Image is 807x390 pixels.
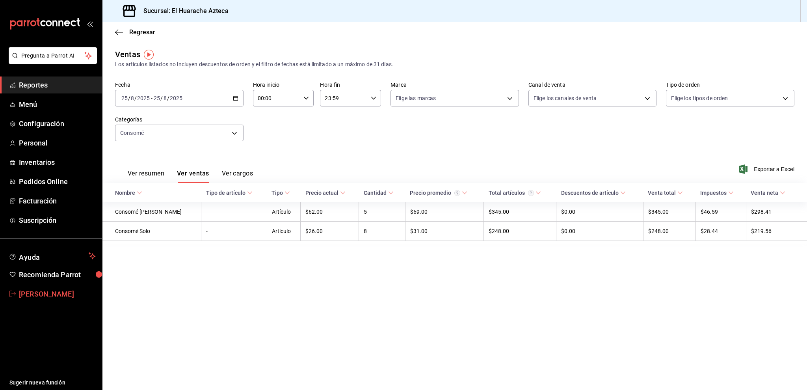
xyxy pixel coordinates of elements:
[561,190,626,196] span: Descuentos de artículo
[648,190,676,196] div: Venta total
[177,170,209,183] button: Ver ventas
[643,222,695,241] td: $248.00
[700,190,734,196] span: Impuestos
[556,222,643,241] td: $0.00
[9,47,97,64] button: Pregunta a Parrot AI
[153,95,160,101] input: --
[556,202,643,222] td: $0.00
[102,202,201,222] td: Consomé [PERSON_NAME]
[561,190,619,196] div: Descuentos de artículo
[301,222,359,241] td: $26.00
[222,170,253,183] button: Ver cargos
[305,190,346,196] span: Precio actual
[115,60,794,69] div: Los artículos listados no incluyen descuentos de orden y el filtro de fechas está limitado a un m...
[102,222,201,241] td: Consomé Solo
[405,202,484,222] td: $69.00
[746,202,807,222] td: $298.41
[115,190,135,196] div: Nombre
[206,190,245,196] div: Tipo de artículo
[137,95,150,101] input: ----
[359,202,405,222] td: 5
[489,190,534,196] div: Total artículos
[206,190,253,196] span: Tipo de artículo
[695,222,746,241] td: $28.44
[528,190,534,196] svg: El total artículos considera cambios de precios en los artículos así como costos adicionales por ...
[390,82,519,88] label: Marca
[19,157,96,168] span: Inventarios
[648,190,683,196] span: Venta total
[121,95,128,101] input: --
[751,190,785,196] span: Venta neta
[163,95,167,101] input: --
[484,222,556,241] td: $248.00
[454,190,460,196] svg: Precio promedio = Total artículos / cantidad
[271,190,283,196] div: Tipo
[700,190,727,196] div: Impuestos
[19,138,96,148] span: Personal
[160,95,163,101] span: /
[201,202,267,222] td: -
[115,28,155,36] button: Regresar
[320,82,381,88] label: Hora fin
[9,379,96,387] span: Sugerir nueva función
[128,170,253,183] div: navigation tabs
[115,190,142,196] span: Nombre
[137,6,229,16] h3: Sucursal: El Huarache Azteca
[359,222,405,241] td: 8
[128,170,164,183] button: Ver resumen
[405,222,484,241] td: $31.00
[19,289,96,299] span: [PERSON_NAME]
[129,28,155,36] span: Regresar
[534,94,597,102] span: Elige los canales de venta
[746,222,807,241] td: $219.56
[130,95,134,101] input: --
[120,129,144,137] span: Consomé
[134,95,137,101] span: /
[410,190,467,196] span: Precio promedio
[21,52,85,60] span: Pregunta a Parrot AI
[87,21,93,27] button: open_drawer_menu
[528,82,657,88] label: Canal de venta
[151,95,152,101] span: -
[695,202,746,222] td: $46.59
[115,49,140,60] div: Ventas
[740,164,794,174] button: Exportar a Excel
[6,57,97,65] a: Pregunta a Parrot AI
[201,222,267,241] td: -
[267,202,301,222] td: Artículo
[19,80,96,90] span: Reportes
[144,50,154,60] img: Tooltip marker
[671,94,728,102] span: Elige los tipos de orden
[410,190,460,196] div: Precio promedio
[396,94,436,102] span: Elige las marcas
[484,202,556,222] td: $345.00
[751,190,778,196] div: Venta neta
[19,251,86,261] span: Ayuda
[267,222,301,241] td: Artículo
[666,82,794,88] label: Tipo de orden
[169,95,183,101] input: ----
[489,190,541,196] span: Total artículos
[305,190,338,196] div: Precio actual
[19,118,96,129] span: Configuración
[115,117,244,122] label: Categorías
[167,95,169,101] span: /
[115,82,244,88] label: Fecha
[19,99,96,110] span: Menú
[19,176,96,187] span: Pedidos Online
[643,202,695,222] td: $345.00
[19,215,96,226] span: Suscripción
[128,95,130,101] span: /
[301,202,359,222] td: $62.00
[19,269,96,280] span: Recomienda Parrot
[271,190,290,196] span: Tipo
[364,190,387,196] div: Cantidad
[364,190,394,196] span: Cantidad
[253,82,314,88] label: Hora inicio
[19,196,96,206] span: Facturación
